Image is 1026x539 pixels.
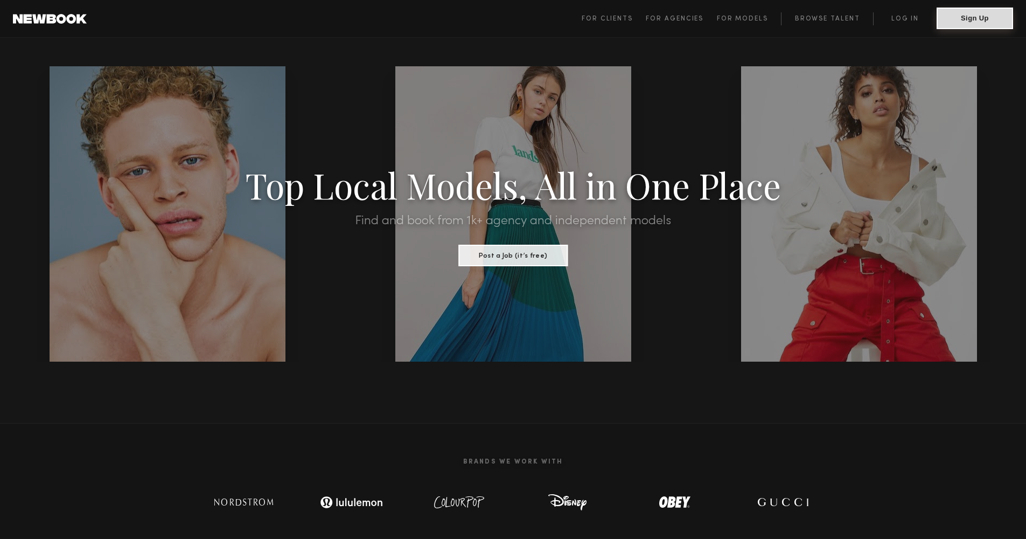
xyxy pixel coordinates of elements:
[640,492,710,513] img: logo-obey.svg
[458,248,568,260] a: Post a Job (it’s free)
[582,16,633,22] span: For Clients
[646,12,716,25] a: For Agencies
[314,492,389,513] img: logo-lulu.svg
[646,16,703,22] span: For Agencies
[582,12,646,25] a: For Clients
[458,245,568,266] button: Post a Job (it’s free)
[190,445,836,479] h2: Brands We Work With
[748,492,818,513] img: logo-gucci.svg
[873,12,937,25] a: Log in
[424,492,494,513] img: logo-colour-pop.svg
[532,492,602,513] img: logo-disney.svg
[77,215,949,227] h2: Find and book from 1k+ agency and independent models
[77,168,949,202] h1: Top Local Models, All in One Place
[937,8,1013,29] button: Sign Up
[206,492,282,513] img: logo-nordstrom.svg
[717,16,768,22] span: For Models
[781,12,873,25] a: Browse Talent
[717,12,781,25] a: For Models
